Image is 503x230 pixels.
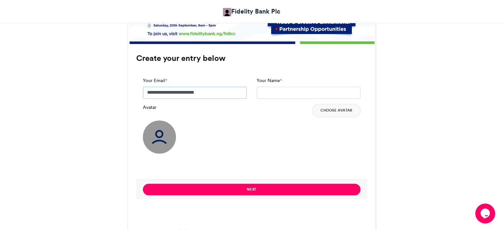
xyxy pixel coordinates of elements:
[143,120,176,154] img: user_circle.png
[257,77,282,84] label: Your Name
[223,8,231,16] img: Fidelity Bank
[475,204,496,223] iframe: chat widget
[223,7,280,16] a: Fidelity Bank Plc
[143,184,360,195] button: Next
[143,77,167,84] label: Your Email
[143,104,156,111] label: Avatar
[136,54,367,62] h3: Create your entry below
[312,104,360,117] button: Choose Avatar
